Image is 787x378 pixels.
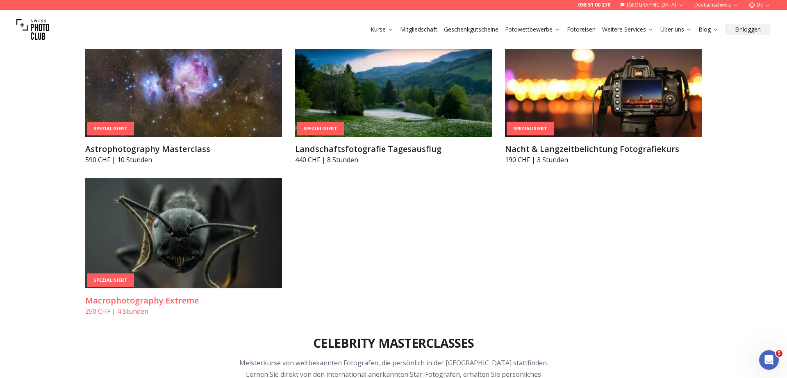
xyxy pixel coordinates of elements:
h3: Landschaftsfotografie Tagesausflug [295,143,492,155]
button: Über uns [657,24,695,35]
button: Einloggen [725,24,771,35]
a: Nacht & Langzeitbelichtung FotografiekursSpezialisiertNacht & Langzeitbelichtung Fotografiekurs19... [505,26,702,165]
a: Über uns [660,25,692,34]
div: Spezialisiert [87,274,134,287]
h3: Astrophotography Masterclass [85,143,282,155]
a: Fotowettbewerbe [505,25,560,34]
a: Astrophotography MasterclassSpezialisiertAstrophotography Masterclass590 CHF | 10 Stunden [85,26,282,165]
button: Geschenkgutscheine [441,24,502,35]
a: 058 51 00 270 [578,2,610,8]
h3: Macrophotography Extreme [85,295,282,306]
p: 440 CHF | 8 Stunden [295,155,492,165]
a: Blog [698,25,719,34]
a: Mitgliedschaft [400,25,437,34]
img: Nacht & Langzeitbelichtung Fotografiekurs [505,26,702,137]
a: Kurse [371,25,393,34]
h2: Celebrity Masterclasses [313,336,474,351]
iframe: Intercom live chat [759,350,779,370]
a: Macrophotography ExtremeSpezialisiertMacrophotography Extreme250 CHF | 4 Stunden [85,178,282,316]
p: 250 CHF | 4 Stunden [85,306,282,316]
a: Weitere Services [602,25,654,34]
img: Landschaftsfotografie Tagesausflug [295,26,492,137]
a: Fotoreisen [567,25,596,34]
p: 190 CHF | 3 Stunden [505,155,702,165]
button: Fotoreisen [564,24,599,35]
img: Swiss photo club [16,13,49,46]
div: Spezialisiert [507,122,554,136]
div: Spezialisiert [87,122,134,136]
h3: Nacht & Langzeitbelichtung Fotografiekurs [505,143,702,155]
div: Spezialisiert [297,122,344,136]
img: Astrophotography Masterclass [85,26,282,137]
p: 590 CHF | 10 Stunden [85,155,282,165]
a: Geschenkgutscheine [444,25,498,34]
a: Landschaftsfotografie TagesausflugSpezialisiertLandschaftsfotografie Tagesausflug440 CHF | 8 Stunden [295,26,492,165]
button: Kurse [367,24,397,35]
button: Weitere Services [599,24,657,35]
button: Fotowettbewerbe [502,24,564,35]
button: Blog [695,24,722,35]
span: 5 [776,350,782,357]
button: Mitgliedschaft [397,24,441,35]
img: Macrophotography Extreme [85,178,282,288]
